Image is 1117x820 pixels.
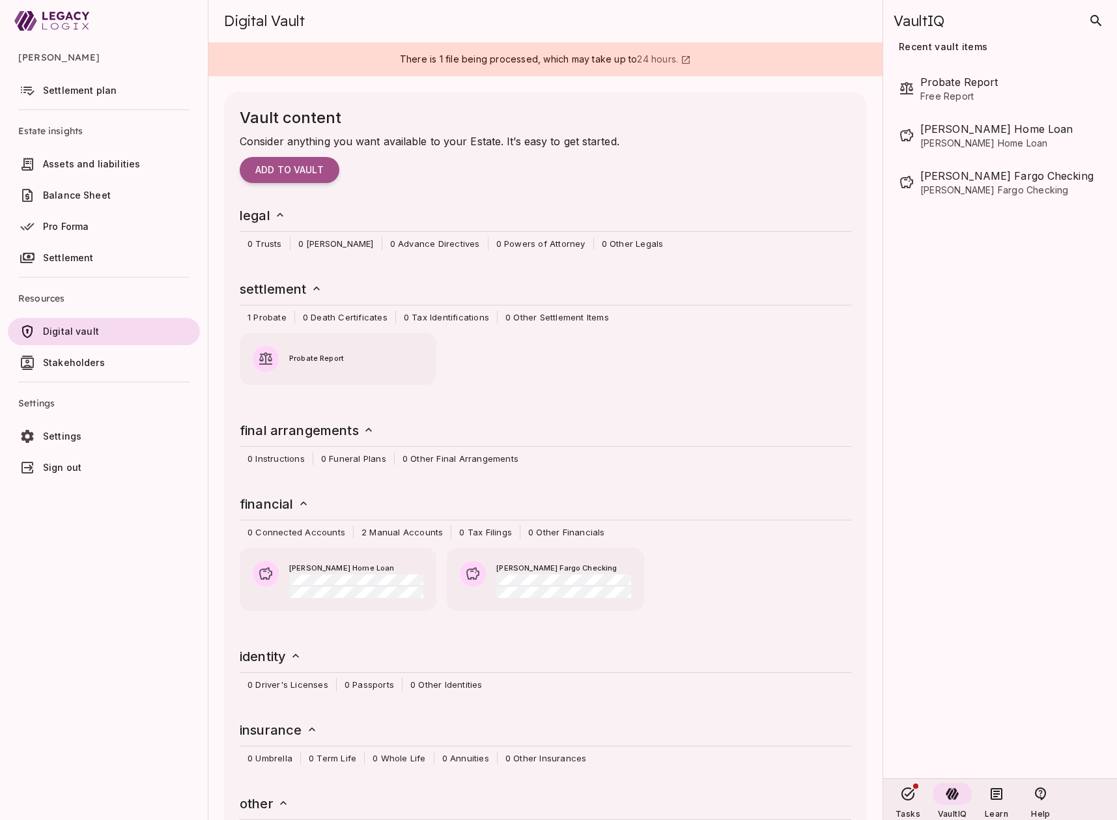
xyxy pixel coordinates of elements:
div: [PERSON_NAME] Fargo Checking[PERSON_NAME] Fargo Checking [899,159,1101,206]
a: Settlement plan [8,77,200,104]
span: 0 Annuities [434,752,497,765]
span: Add to vault [255,164,324,176]
span: [PERSON_NAME] [18,42,190,73]
span: Help [1031,809,1050,819]
a: Assets and liabilities [8,150,200,178]
div: final arrangements 0 Instructions0 Funeral Plans0 Other Final Arrangements [227,414,864,472]
h6: settlement [240,279,323,300]
a: Pro Forma [8,213,200,240]
span: 0 [PERSON_NAME] [290,237,382,250]
span: [PERSON_NAME] Fargo Checking [920,184,1101,197]
span: Assets and liabilities [43,158,140,169]
span: There is 1 file being processed, which may take up to [400,53,638,64]
h6: other [240,793,290,814]
span: 0 Other Legals [594,237,672,250]
a: Settings [8,423,200,450]
h6: legal [240,205,287,226]
span: 2 Manual Accounts [354,526,451,539]
span: 0 Powers of Attorney [488,237,593,250]
span: 0 Instructions [240,452,313,465]
span: Sign out [43,462,81,473]
span: [PERSON_NAME] Fargo Checking [496,563,630,574]
div: legal 0 Trusts0 [PERSON_NAME]0 Advance Directives0 Powers of Attorney0 Other Legals [227,199,864,257]
h6: financial [240,494,310,515]
button: Probate Report [240,333,436,385]
span: Probate Report [289,353,423,365]
span: VaultIQ [894,12,944,30]
span: Balance Sheet [43,190,111,201]
a: Sign out [8,454,200,481]
span: 1 Probate [240,311,294,324]
span: Settings [18,388,190,419]
button: Add to vault [240,157,339,183]
a: 24 hours. [637,53,691,64]
span: Settlement [43,252,94,263]
span: Resources [18,283,190,314]
a: Stakeholders [8,349,200,376]
span: Settings [43,431,81,442]
span: Wells Home Loan [920,121,1101,137]
span: 0 Death Certificates [295,311,395,324]
span: 0 Whole Life [365,752,433,765]
span: Recent vault items [899,42,987,55]
div: insurance 0 Umbrella0 Term Life0 Whole Life0 Annuities0 Other Insurances [227,713,864,771]
h6: insurance [240,720,318,741]
span: 0 Other Financials [520,526,613,539]
span: 0 Tax Filings [451,526,520,539]
div: identity 0 Driver's Licenses0 Passports0 Other Identities [227,640,864,698]
span: Pro Forma [43,221,89,232]
h6: identity [240,646,302,667]
span: Wells Fargo Checking [920,168,1101,184]
span: 0 Other Settlement Items [498,311,617,324]
span: Estate insights [18,115,190,147]
button: [PERSON_NAME] Home Loan [240,548,436,611]
span: 0 Passports [337,678,402,691]
span: 0 Tax Identifications [396,311,497,324]
span: 0 Term Life [301,752,364,765]
span: 0 Trusts [240,237,290,250]
span: Consider anything you want available to your Estate. It’s easy to get started. [240,135,619,148]
span: 0 Other Insurances [498,752,595,765]
span: VaultIQ [938,809,967,819]
span: 24 hours. [637,53,678,64]
span: [PERSON_NAME] Home Loan [289,563,423,574]
span: 0 Advance Directives [382,237,488,250]
span: 0 Other Identities [403,678,490,691]
a: Settlement [8,244,200,272]
span: Digital Vault [224,12,305,30]
span: Vault content [240,108,341,127]
span: Tasks [896,809,920,819]
span: Free Report [920,90,1101,103]
a: Balance Sheet [8,182,200,209]
span: 0 Driver's Licenses [240,678,336,691]
h6: final arrangements [240,420,375,441]
span: [PERSON_NAME] Home Loan [920,137,1101,150]
span: Stakeholders [43,357,105,368]
span: 0 Connected Accounts [240,526,353,539]
span: 0 Umbrella [240,752,300,765]
div: Probate ReportFree Report [899,65,1101,112]
span: Digital vault [43,326,99,337]
a: Digital vault [8,318,200,345]
button: [PERSON_NAME] Fargo Checking [447,548,643,611]
span: Settlement plan [43,85,117,96]
div: settlement 1 Probate0 Death Certificates0 Tax Identifications0 Other Settlement Items [227,272,864,330]
span: Probate Report [920,74,1101,90]
span: 0 Funeral Plans [313,452,394,465]
span: 0 Other Final Arrangements [395,452,526,465]
span: Learn [985,809,1008,819]
div: financial 0 Connected Accounts2 Manual Accounts0 Tax Filings0 Other Financials [227,487,864,545]
div: [PERSON_NAME] Home Loan[PERSON_NAME] Home Loan [899,112,1101,159]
